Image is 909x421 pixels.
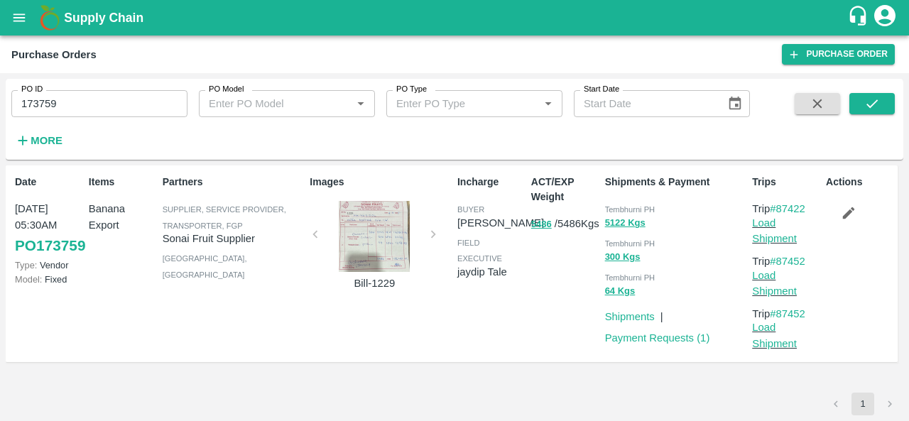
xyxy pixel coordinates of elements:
[605,175,747,190] p: Shipments & Payment
[15,274,42,285] span: Model:
[605,332,710,344] a: Payment Requests (1)
[531,217,552,233] button: 5486
[15,260,37,270] span: Type:
[457,205,484,214] span: buyer
[752,217,797,244] a: Load Shipment
[655,303,663,324] div: |
[531,175,599,204] p: ACT/EXP Weight
[3,1,36,34] button: open drawer
[872,3,898,33] div: account of current user
[457,239,502,263] span: field executive
[15,175,83,190] p: Date
[847,5,872,31] div: customer-support
[531,216,599,232] p: / 5486 Kgs
[89,175,157,190] p: Items
[605,283,636,300] button: 64 Kgs
[457,264,526,280] p: jaydip Tale
[851,393,874,415] button: page 1
[21,84,43,95] label: PO ID
[11,45,97,64] div: Purchase Orders
[752,306,820,322] p: Trip
[163,175,305,190] p: Partners
[722,90,749,117] button: Choose date
[15,258,83,272] p: Vendor
[15,201,83,233] p: [DATE] 05:30AM
[822,393,903,415] nav: pagination navigation
[752,253,820,269] p: Trip
[752,322,797,349] a: Load Shipment
[605,249,641,266] button: 300 Kgs
[752,175,820,190] p: Trips
[36,4,64,32] img: logo
[770,203,805,214] a: #87422
[15,273,83,286] p: Fixed
[31,135,62,146] strong: More
[11,90,187,117] input: Enter PO ID
[64,8,847,28] a: Supply Chain
[605,311,655,322] a: Shipments
[605,215,646,231] button: 5122 Kgs
[163,254,247,278] span: [GEOGRAPHIC_DATA] , [GEOGRAPHIC_DATA]
[457,175,526,190] p: Incharge
[584,84,619,95] label: Start Date
[310,175,452,190] p: Images
[782,44,895,65] a: Purchase Order
[391,94,516,113] input: Enter PO Type
[89,201,157,233] p: Banana Export
[605,239,655,248] span: Tembhurni PH
[770,308,805,319] a: #87452
[352,94,370,113] button: Open
[539,94,557,113] button: Open
[321,275,428,291] p: Bill-1229
[11,129,66,153] button: More
[203,94,329,113] input: Enter PO Model
[752,270,797,297] a: Load Shipment
[209,84,244,95] label: PO Model
[64,11,143,25] b: Supply Chain
[605,273,655,282] span: Tembhurni PH
[163,231,305,246] p: Sonai Fruit Supplier
[574,90,716,117] input: Start Date
[826,175,894,190] p: Actions
[163,205,286,229] span: Supplier, Service Provider, Transporter, FGP
[457,215,544,231] p: [PERSON_NAME]
[752,201,820,217] p: Trip
[605,205,655,214] span: Tembhurni PH
[770,256,805,267] a: #87452
[396,84,427,95] label: PO Type
[15,233,85,258] a: PO173759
